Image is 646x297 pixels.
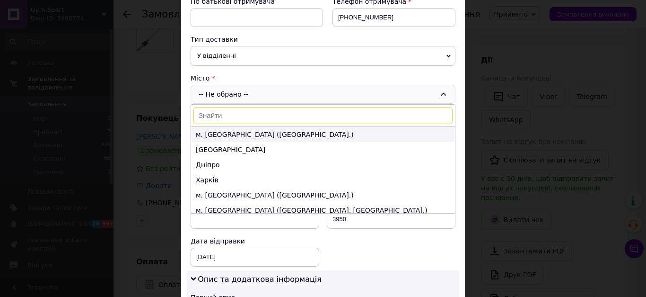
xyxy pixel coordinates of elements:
li: м. [GEOGRAPHIC_DATA] ([GEOGRAPHIC_DATA].) [191,188,455,203]
input: Знайти [193,107,453,124]
div: -- Не обрано -- [191,85,455,104]
span: Тип доставки [191,36,238,43]
div: Місто [191,73,455,83]
input: +380 [332,8,455,27]
li: [GEOGRAPHIC_DATA] [191,142,455,157]
li: м. [GEOGRAPHIC_DATA] ([GEOGRAPHIC_DATA], [GEOGRAPHIC_DATA].) [191,203,455,218]
li: Харків [191,172,455,188]
span: Опис та додаткова інформація [198,275,322,284]
div: Дата відправки [191,236,319,246]
li: м. [GEOGRAPHIC_DATA] ([GEOGRAPHIC_DATA].) [191,127,455,142]
span: У відділенні [191,46,455,66]
li: Дніпро [191,157,455,172]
